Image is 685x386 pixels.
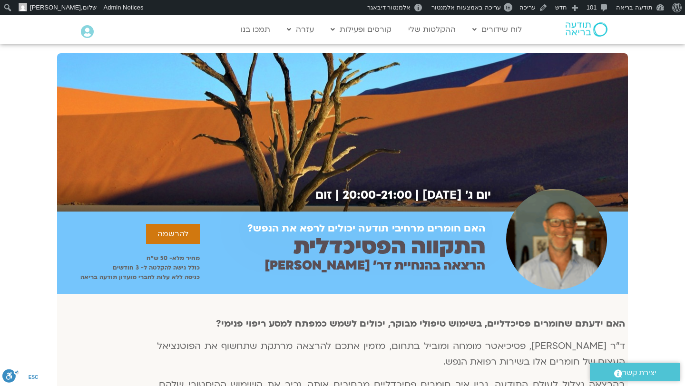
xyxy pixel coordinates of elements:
[590,363,680,381] a: יצירת קשר
[157,338,625,370] p: ד"ר [PERSON_NAME], פסיכיאטר מומחה ומוביל בתחום, מזמין אתכם להרצאה מרתקת שתחשוף את הפוטנציאל העצום...
[622,367,656,379] span: יצירת קשר
[236,20,275,39] a: תמכו בנו
[264,259,485,273] h2: הרצאה בהנחיית דר׳ [PERSON_NAME]
[431,4,500,11] span: עריכה באמצעות אלמנטור
[30,4,81,11] span: [PERSON_NAME]
[294,234,485,259] h2: התקווה הפסיכדלית
[468,20,527,39] a: לוח שידורים
[282,20,319,39] a: עזרה
[216,318,625,330] strong: האם ידעתם שחומרים פסיכדליים, בשימוש טיפולי מבוקר, יכולים לשמש כמפתח למסע ריפוי פנימי?
[57,189,491,202] h2: יום ג׳ [DATE] | 20:00-21:00 | זום
[247,223,485,234] h2: האם חומרים מרחיבי תודעה יכולים לרפא את הנפש?
[326,20,396,39] a: קורסים ופעילות
[57,253,200,282] p: מחיר מלא- 50 ש״ח כולל גישה להקלטה ל- 3 חודשים כניסה ללא עלות לחברי מועדון תודעה בריאה
[566,22,607,37] img: תודעה בריאה
[403,20,460,39] a: ההקלטות שלי
[157,230,188,238] span: להרשמה
[146,224,200,244] a: להרשמה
